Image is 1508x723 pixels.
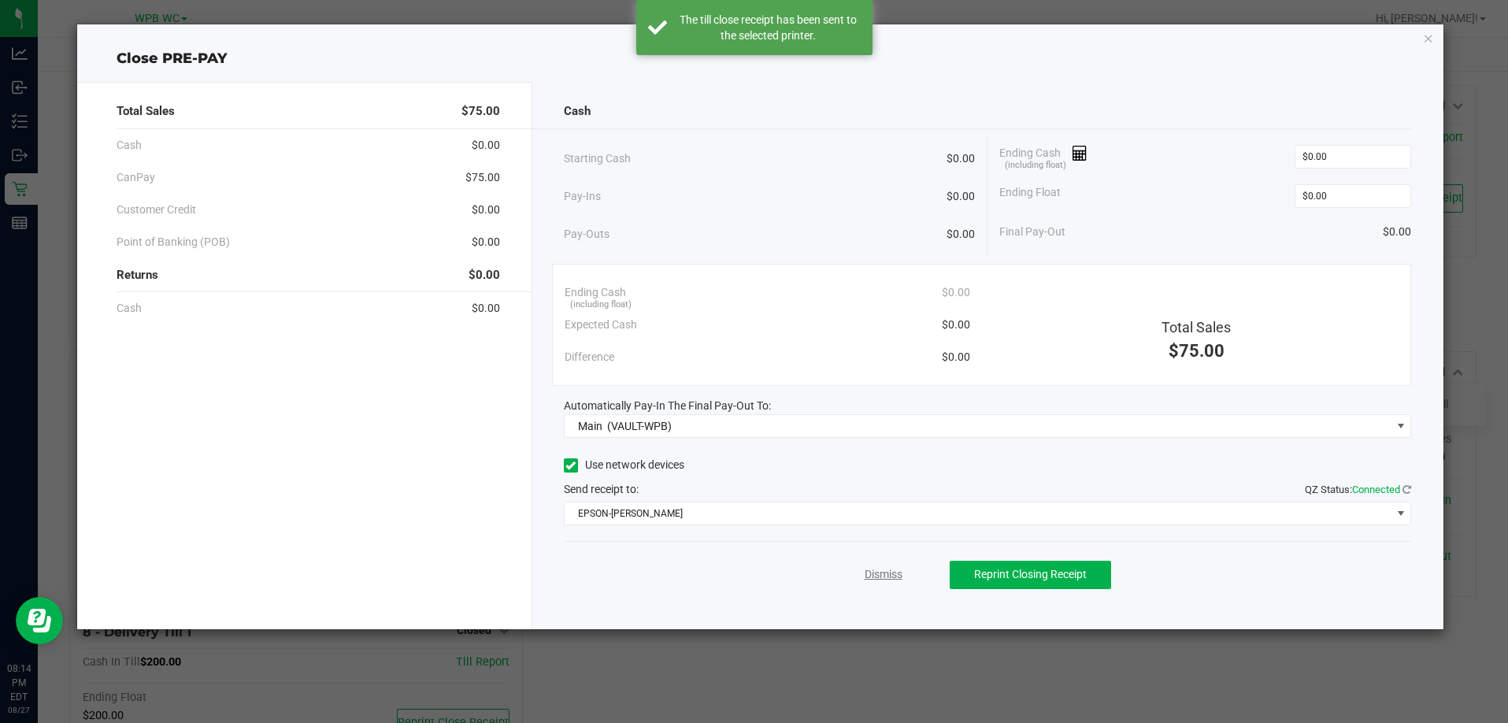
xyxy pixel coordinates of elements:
[472,137,500,154] span: $0.00
[947,226,975,243] span: $0.00
[1305,484,1411,495] span: QZ Status:
[564,102,591,120] span: Cash
[117,202,196,218] span: Customer Credit
[565,502,1391,525] span: EPSON-[PERSON_NAME]
[117,300,142,317] span: Cash
[999,184,1061,208] span: Ending Float
[564,483,639,495] span: Send receipt to:
[564,457,684,473] label: Use network devices
[564,226,609,243] span: Pay-Outs
[117,137,142,154] span: Cash
[469,266,500,284] span: $0.00
[570,298,632,312] span: (including float)
[942,349,970,365] span: $0.00
[472,234,500,250] span: $0.00
[578,420,602,432] span: Main
[565,317,637,333] span: Expected Cash
[1169,341,1225,361] span: $75.00
[16,597,63,644] iframe: Resource center
[1383,224,1411,240] span: $0.00
[974,568,1087,580] span: Reprint Closing Receipt
[564,188,601,205] span: Pay-Ins
[461,102,500,120] span: $75.00
[942,284,970,301] span: $0.00
[607,420,672,432] span: (VAULT-WPB)
[117,258,500,292] div: Returns
[472,202,500,218] span: $0.00
[676,12,861,43] div: The till close receipt has been sent to the selected printer.
[565,349,614,365] span: Difference
[865,566,902,583] a: Dismiss
[942,317,970,333] span: $0.00
[117,102,175,120] span: Total Sales
[117,169,155,186] span: CanPay
[564,150,631,167] span: Starting Cash
[1162,319,1231,336] span: Total Sales
[950,561,1111,589] button: Reprint Closing Receipt
[947,188,975,205] span: $0.00
[564,399,771,412] span: Automatically Pay-In The Final Pay-Out To:
[1352,484,1400,495] span: Connected
[472,300,500,317] span: $0.00
[117,234,230,250] span: Point of Banking (POB)
[465,169,500,186] span: $75.00
[77,48,1443,69] div: Close PRE-PAY
[565,284,626,301] span: Ending Cash
[947,150,975,167] span: $0.00
[999,145,1087,169] span: Ending Cash
[1005,159,1066,172] span: (including float)
[999,224,1065,240] span: Final Pay-Out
